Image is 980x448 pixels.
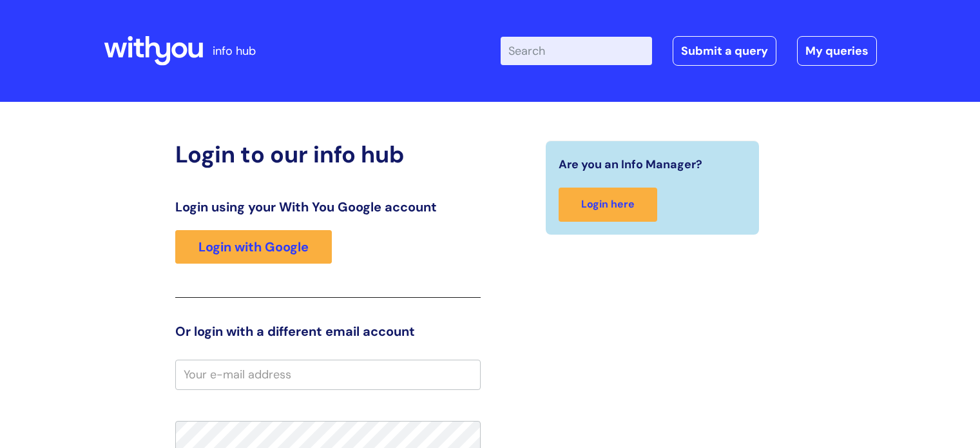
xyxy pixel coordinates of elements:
[797,36,877,66] a: My queries
[175,324,481,339] h3: Or login with a different email account
[501,37,652,65] input: Search
[175,360,481,389] input: Your e-mail address
[559,154,702,175] span: Are you an Info Manager?
[175,141,481,168] h2: Login to our info hub
[559,188,657,222] a: Login here
[213,41,256,61] p: info hub
[175,230,332,264] a: Login with Google
[175,199,481,215] h3: Login using your With You Google account
[673,36,776,66] a: Submit a query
